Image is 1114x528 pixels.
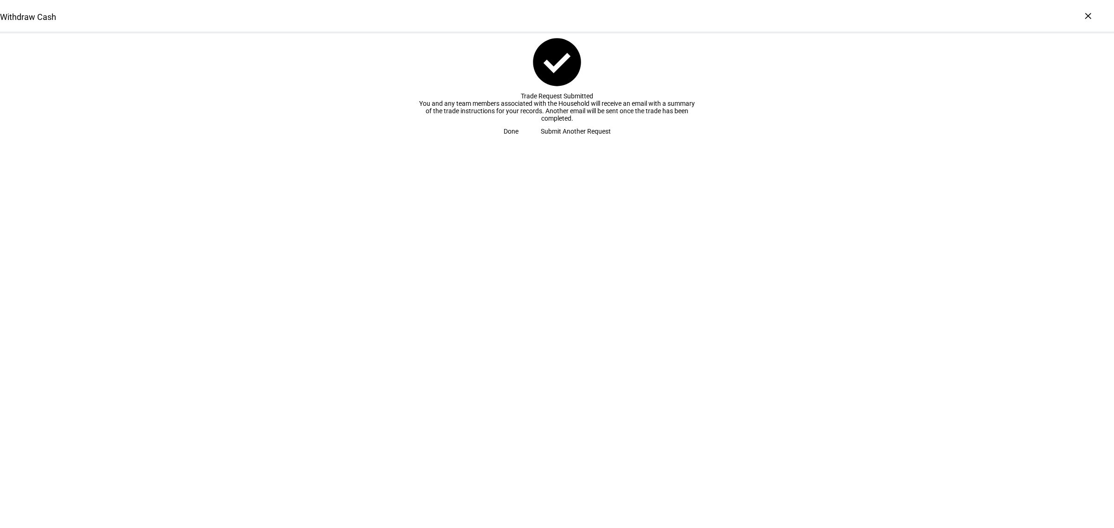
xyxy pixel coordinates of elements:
span: Submit Another Request [541,122,611,141]
button: Done [492,122,530,141]
div: Trade Request Submitted [418,92,696,100]
mat-icon: check_circle [528,33,586,91]
div: × [1081,8,1095,23]
span: Done [504,122,518,141]
button: Submit Another Request [530,122,622,141]
div: You and any team members associated with the Household will receive an email with a summary of th... [418,100,696,122]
